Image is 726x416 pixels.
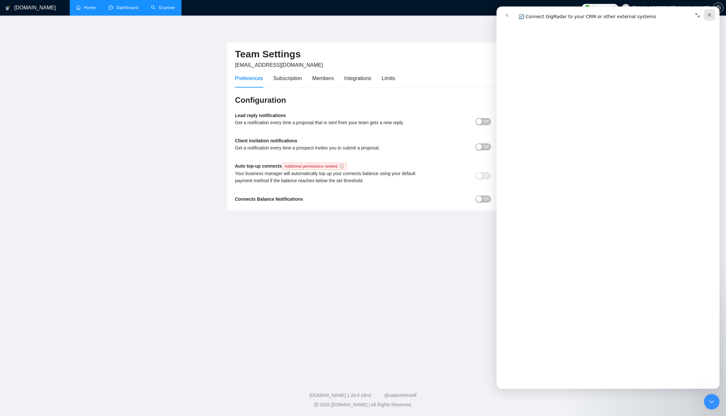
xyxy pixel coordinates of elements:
span: setting [713,5,723,10]
button: setting [713,3,723,13]
span: Off [484,118,489,125]
a: homeHome [76,5,96,10]
span: copyright [314,402,319,407]
span: Off [484,143,489,150]
div: Get a notification every time a proposal that is sent from your team gets a new reply. [235,119,427,126]
b: Client invitation notifications [235,138,297,143]
iframe: Intercom live chat [497,6,720,389]
div: Integrations [344,74,371,82]
a: [DOMAIN_NAME] 1.26.0 (dev) [310,393,371,398]
a: searchScanner [151,5,175,10]
span: Additional permissions needed. [282,163,347,170]
b: Auto top-up connects [235,163,349,169]
span: 0 [613,4,615,11]
h3: Configuration [235,95,491,105]
span: info-circle [340,164,344,168]
span: Connects: [592,4,612,11]
span: Off [484,172,489,179]
div: Get a notification every time a prospect invites you to submit a proposal. [235,144,427,151]
div: Your business manager will automatically top up your connects balance using your default payment ... [235,170,427,184]
img: logo [6,3,10,13]
div: Subscription [273,74,302,82]
img: upwork-logo.png [585,5,590,10]
div: Members [312,74,334,82]
b: Connects Balance Notifications [235,196,303,202]
b: Lead reply notifications [235,113,286,118]
span: user [624,6,628,10]
div: 2025 [DOMAIN_NAME] | All Rights Reserved. [5,401,721,408]
span: Off [484,196,489,203]
div: Limits [382,74,395,82]
a: dashboardDashboard [109,5,138,10]
a: setting [713,5,723,10]
h2: Team Settings [235,48,491,61]
a: @vadymhimself [384,393,416,398]
div: Preferences [235,74,263,82]
iframe: Intercom live chat [704,394,720,410]
span: [EMAIL_ADDRESS][DOMAIN_NAME] [235,62,323,68]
